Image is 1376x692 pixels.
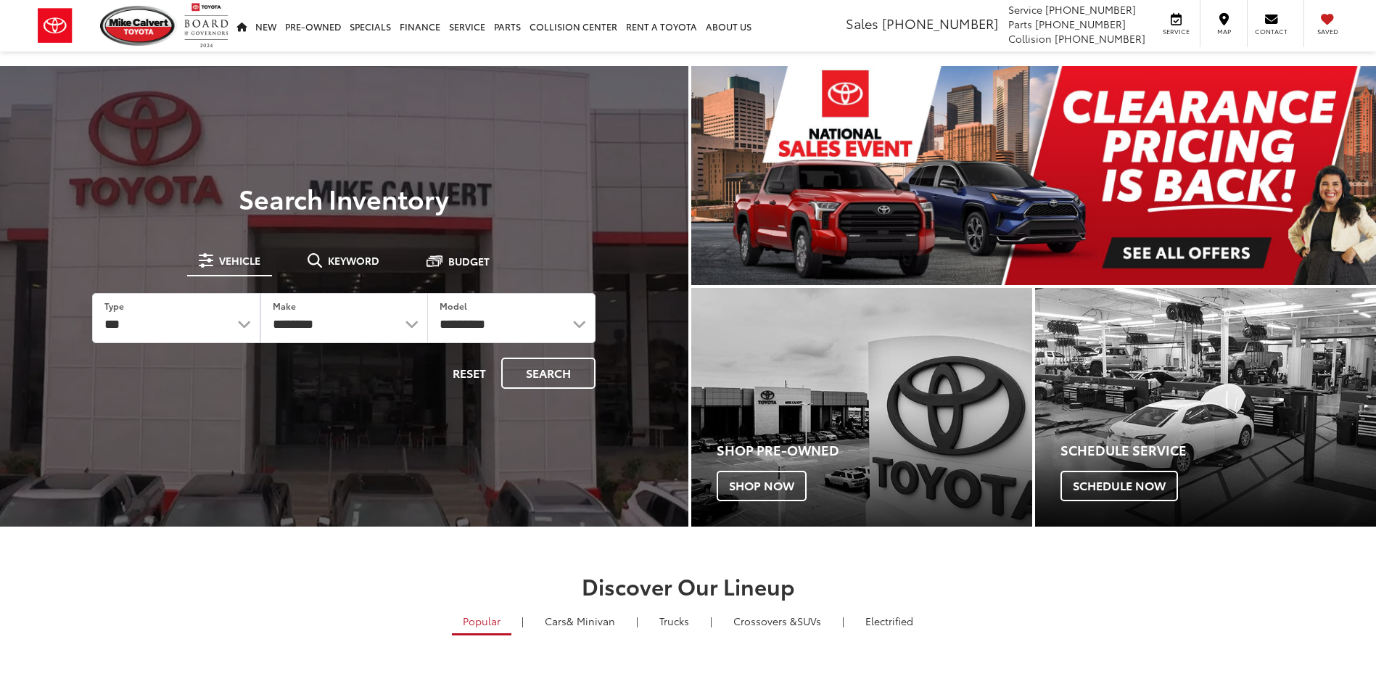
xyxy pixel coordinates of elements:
[1008,31,1052,46] span: Collision
[104,300,124,312] label: Type
[1008,2,1042,17] span: Service
[691,288,1032,527] div: Toyota
[882,14,998,33] span: [PHONE_NUMBER]
[328,255,379,265] span: Keyword
[1045,2,1136,17] span: [PHONE_NUMBER]
[706,614,716,628] li: |
[448,256,490,266] span: Budget
[1255,27,1288,36] span: Contact
[1208,27,1240,36] span: Map
[722,609,832,633] a: SUVs
[61,184,627,213] h3: Search Inventory
[717,471,807,501] span: Shop Now
[273,300,296,312] label: Make
[846,14,878,33] span: Sales
[452,609,511,635] a: Popular
[633,614,642,628] li: |
[440,358,498,389] button: Reset
[1311,27,1343,36] span: Saved
[1160,27,1192,36] span: Service
[100,6,177,46] img: Mike Calvert Toyota
[1055,31,1145,46] span: [PHONE_NUMBER]
[733,614,797,628] span: Crossovers &
[177,574,1200,598] h2: Discover Our Lineup
[717,443,1032,458] h4: Shop Pre-Owned
[567,614,615,628] span: & Minivan
[219,255,260,265] span: Vehicle
[1035,17,1126,31] span: [PHONE_NUMBER]
[839,614,848,628] li: |
[648,609,700,633] a: Trucks
[501,358,596,389] button: Search
[691,288,1032,527] a: Shop Pre-Owned Shop Now
[1035,288,1376,527] a: Schedule Service Schedule Now
[534,609,626,633] a: Cars
[1060,471,1178,501] span: Schedule Now
[1035,288,1376,527] div: Toyota
[518,614,527,628] li: |
[854,609,924,633] a: Electrified
[1008,17,1032,31] span: Parts
[1060,443,1376,458] h4: Schedule Service
[440,300,467,312] label: Model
